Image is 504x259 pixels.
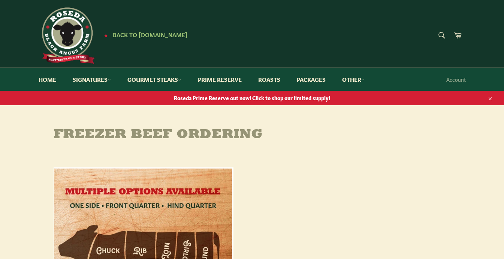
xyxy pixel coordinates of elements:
a: Gourmet Steaks [120,68,189,91]
a: Account [443,68,470,90]
a: Other [335,68,372,91]
img: Roseda Beef [39,8,95,64]
h1: Freezer Beef Ordering [39,128,466,143]
a: Signatures [65,68,118,91]
a: Home [31,68,64,91]
span: Back to [DOMAIN_NAME] [113,30,187,38]
a: Packages [289,68,333,91]
a: Prime Reserve [190,68,249,91]
a: ★ Back to [DOMAIN_NAME] [100,32,187,38]
a: Roasts [251,68,288,91]
span: ★ [104,32,108,38]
